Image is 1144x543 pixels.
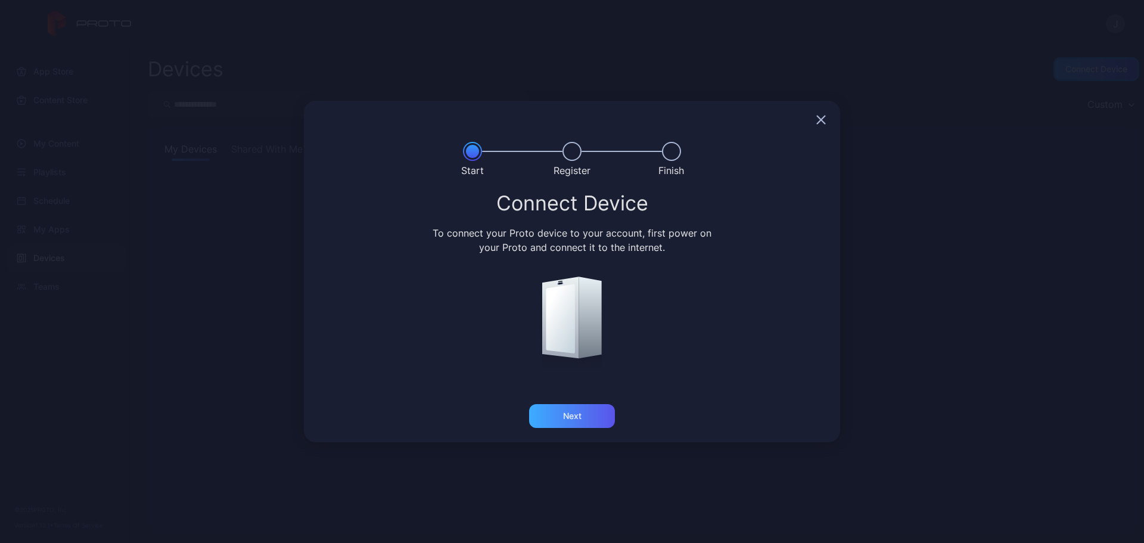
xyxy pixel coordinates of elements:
[431,226,714,255] div: To connect your Proto device to your account, first power on your Proto and connect it to the int...
[529,404,615,428] button: Next
[554,163,590,178] div: Register
[658,163,684,178] div: Finish
[563,411,582,421] div: Next
[461,163,484,178] div: Start
[318,193,826,214] div: Connect Device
